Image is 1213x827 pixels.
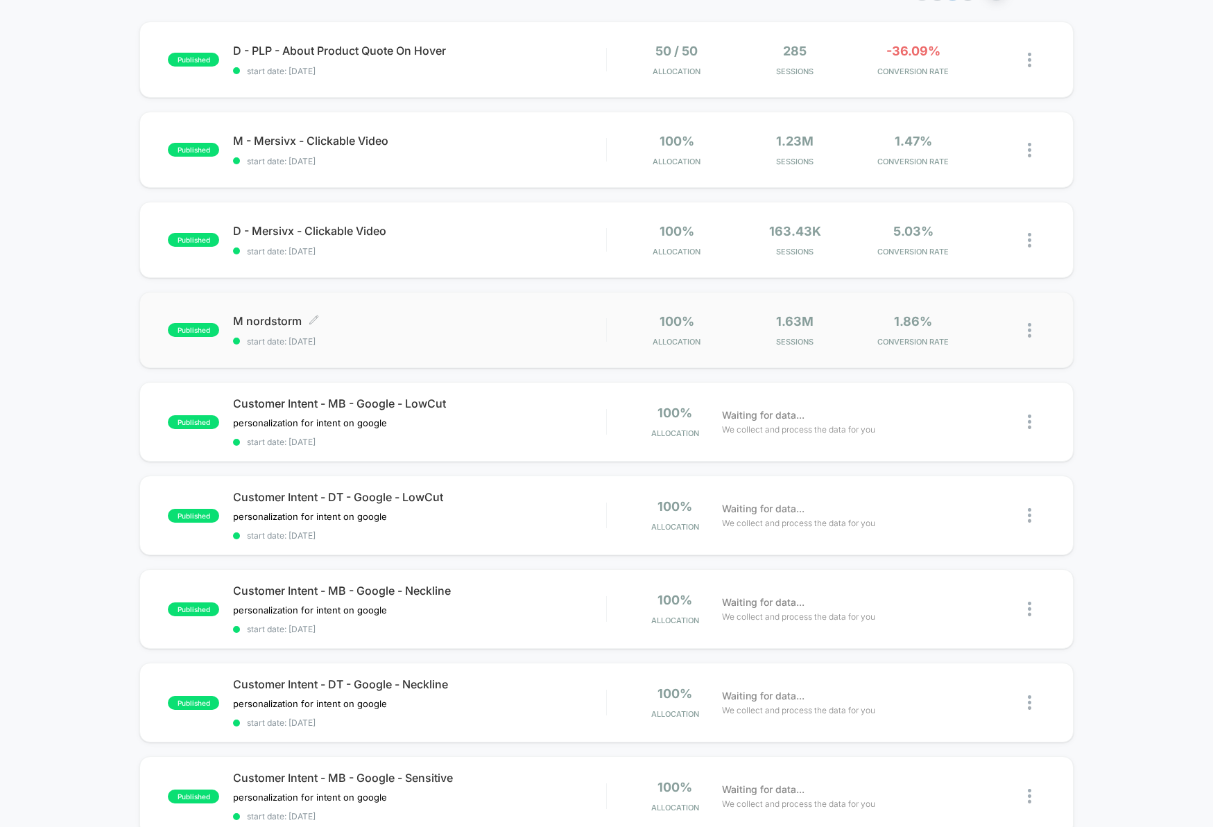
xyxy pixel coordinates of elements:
span: 100% [657,780,692,794]
span: start date: [DATE] [233,624,606,634]
span: Customer Intent - MB - Google - Neckline [233,584,606,598]
span: Customer Intent - MB - Google - Sensitive [233,771,606,785]
span: published [168,790,219,803]
span: Allocation [651,709,699,719]
span: personalization for intent on google [233,792,387,803]
span: start date: [DATE] [233,156,606,166]
span: M - Mersivx - Clickable Video [233,134,606,148]
span: Allocation [653,247,700,256]
span: Waiting for data... [722,501,805,516]
span: Sessions [739,247,851,256]
span: start date: [DATE] [233,437,606,447]
span: We collect and process the data for you [722,610,875,623]
span: 50 / 50 [655,44,698,58]
span: 100% [657,593,692,607]
span: Customer Intent - DT - Google - Neckline [233,677,606,691]
span: 100% [660,134,694,148]
span: Customer Intent - DT - Google - LowCut [233,490,606,504]
img: close [1028,508,1031,523]
span: Sessions [739,157,851,166]
span: published [168,53,219,67]
span: We collect and process the data for you [722,516,875,530]
span: 1.86% [894,314,932,329]
span: published [168,696,219,710]
span: CONVERSION RATE [857,337,969,347]
span: Customer Intent - MB - Google - LowCut [233,397,606,410]
span: Sessions [739,337,851,347]
span: 5.03% [893,224,934,238]
span: Waiting for data... [722,688,805,704]
img: close [1028,53,1031,67]
span: start date: [DATE] [233,246,606,256]
span: CONVERSION RATE [857,157,969,166]
span: M nordstorm [233,314,606,328]
span: start date: [DATE] [233,811,606,821]
span: 100% [657,406,692,420]
span: Allocation [651,428,699,438]
span: D - Mersivx - Clickable Video [233,224,606,238]
span: start date: [DATE] [233,336,606,347]
span: We collect and process the data for you [722,797,875,810]
span: start date: [DATE] [233,66,606,76]
img: close [1028,143,1031,157]
span: personalization for intent on google [233,698,387,709]
img: close [1028,602,1031,616]
span: Waiting for data... [722,595,805,610]
img: close [1028,323,1031,338]
span: 100% [657,686,692,701]
span: Allocation [653,67,700,76]
span: 100% [657,499,692,514]
span: Waiting for data... [722,408,805,423]
span: 1.23M [776,134,814,148]
span: published [168,143,219,157]
span: CONVERSION RATE [857,67,969,76]
span: personalization for intent on google [233,417,387,428]
span: 285 [783,44,807,58]
span: CONVERSION RATE [857,247,969,256]
span: published [168,415,219,429]
span: published [168,602,219,616]
span: Allocation [651,522,699,532]
span: Allocation [651,803,699,812]
span: start date: [DATE] [233,530,606,541]
img: close [1028,415,1031,429]
span: We collect and process the data for you [722,704,875,717]
span: 100% [660,224,694,238]
span: Sessions [739,67,851,76]
span: start date: [DATE] [233,717,606,728]
span: 1.63M [776,314,814,329]
span: Allocation [653,157,700,166]
span: -36.09% [886,44,940,58]
span: published [168,323,219,337]
span: personalization for intent on google [233,604,387,616]
span: D - PLP - About Product Quote On Hover [233,44,606,58]
span: Allocation [653,337,700,347]
span: Allocation [651,616,699,625]
img: close [1028,789,1031,803]
span: We collect and process the data for you [722,423,875,436]
span: Waiting for data... [722,782,805,797]
img: close [1028,695,1031,710]
span: 100% [660,314,694,329]
span: 163.43k [769,224,821,238]
span: 1.47% [895,134,932,148]
span: published [168,233,219,247]
span: personalization for intent on google [233,511,387,522]
span: published [168,509,219,523]
img: close [1028,233,1031,247]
